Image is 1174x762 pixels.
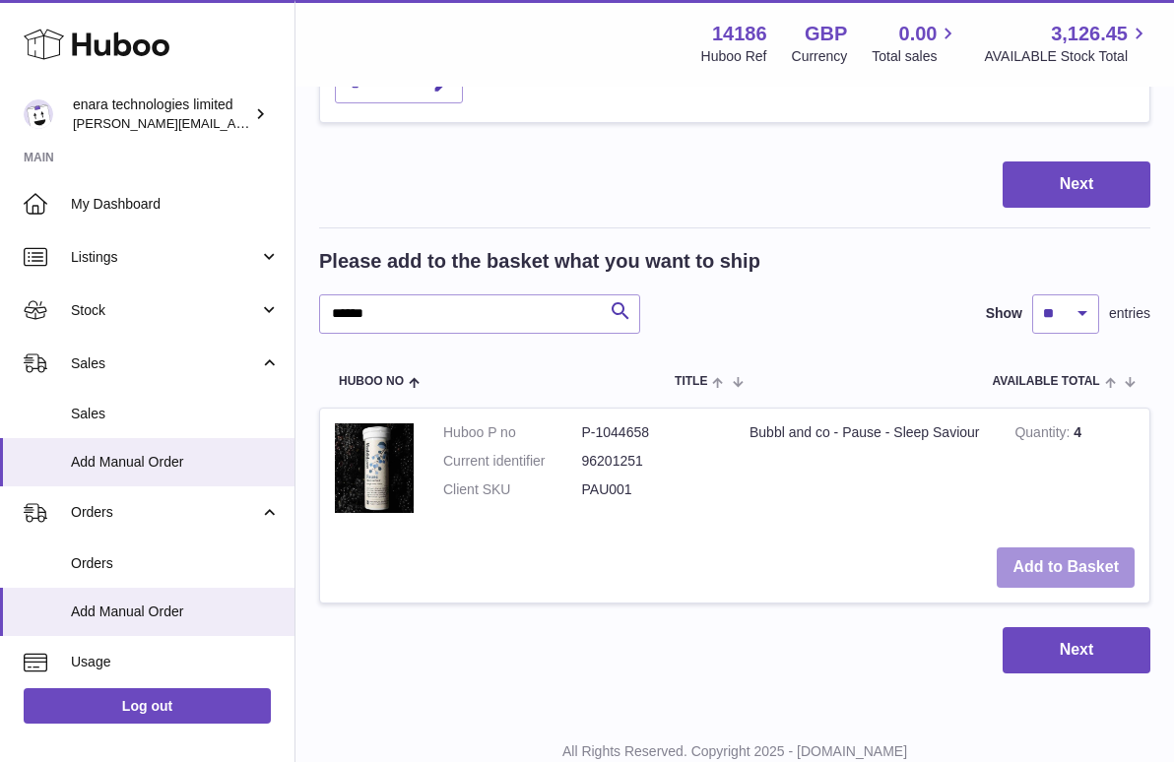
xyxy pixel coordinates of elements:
dt: Client SKU [443,480,582,499]
span: 3,126.45 [1051,21,1128,47]
dd: PAU001 [582,480,721,499]
span: entries [1109,304,1150,323]
dt: Current identifier [443,452,582,471]
img: Dee@enara.co [24,99,53,129]
span: Total sales [872,47,959,66]
button: Add to Basket [997,547,1135,588]
span: Huboo no [339,375,404,388]
td: Bubbl and co - Pause - Sleep Saviour [735,409,1000,533]
img: Bubbl and co - Pause - Sleep Saviour [335,423,414,513]
div: Currency [792,47,848,66]
span: Orders [71,554,280,573]
span: Title [675,375,707,388]
a: 3,126.45 AVAILABLE Stock Total [984,21,1150,66]
span: Add Manual Order [71,603,280,621]
strong: Quantity [1014,424,1074,445]
td: 4 [1000,409,1149,533]
span: AVAILABLE Stock Total [984,47,1150,66]
span: Add Manual Order [71,453,280,472]
a: Log out [24,688,271,724]
span: AVAILABLE Total [993,375,1100,388]
span: Orders [71,503,259,522]
a: 0.00 Total sales [872,21,959,66]
h2: Please add to the basket what you want to ship [319,248,760,275]
span: Usage [71,653,280,671]
p: All Rights Reserved. Copyright 2025 - [DOMAIN_NAME] [311,742,1158,761]
strong: GBP [805,21,847,47]
div: enara technologies limited [73,95,250,133]
div: Huboo Ref [701,47,767,66]
span: My Dashboard [71,195,280,214]
span: Listings [71,248,259,267]
span: Stock [71,301,259,320]
label: Show [986,304,1022,323]
span: [PERSON_NAME][EMAIL_ADDRESS][DOMAIN_NAME] [73,115,395,131]
span: Sales [71,405,280,423]
dd: 96201251 [582,452,721,471]
button: Next [1003,161,1150,208]
strong: 14186 [712,21,767,47]
span: Sales [71,354,259,373]
button: Next [1003,627,1150,673]
span: 0.00 [899,21,938,47]
dd: P-1044658 [582,423,721,442]
dt: Huboo P no [443,423,582,442]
